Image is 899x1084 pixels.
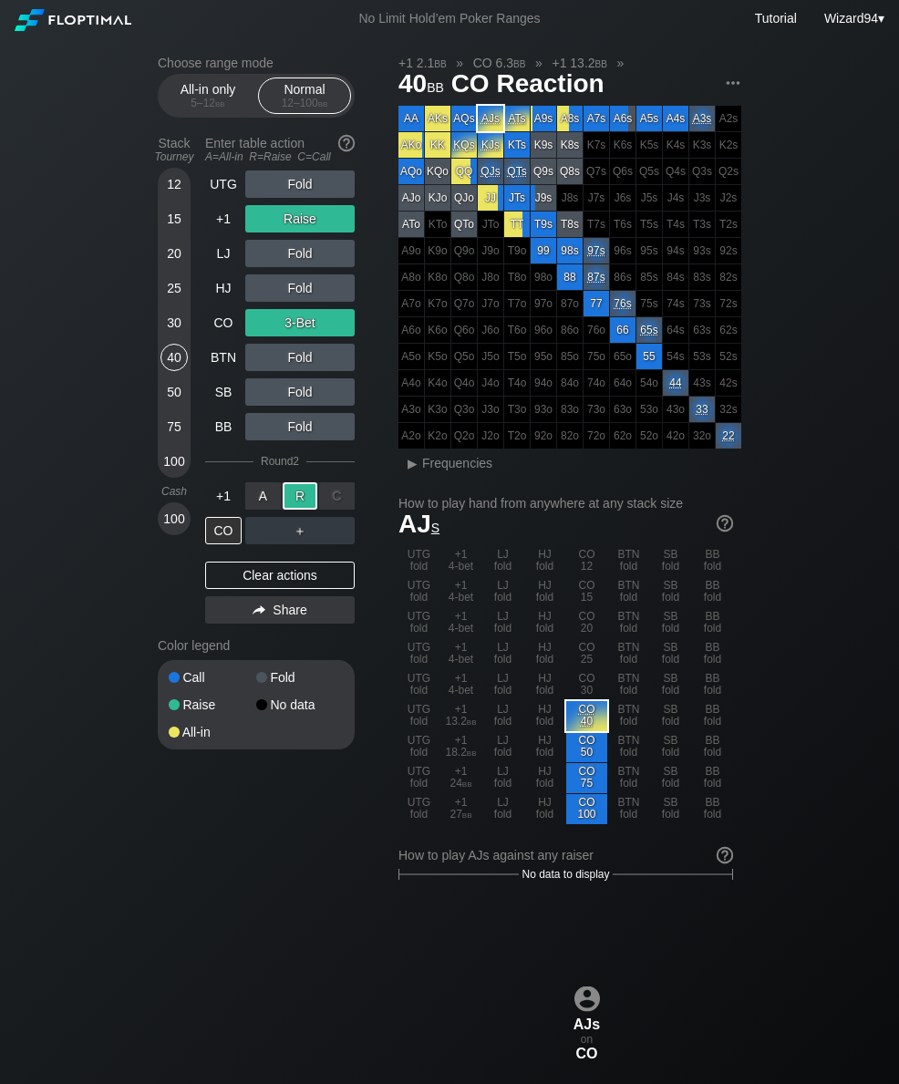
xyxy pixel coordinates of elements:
[160,344,188,371] div: 40
[205,413,242,440] div: BB
[470,55,529,71] span: CO 6.3
[150,150,198,163] div: Tourney
[716,264,741,290] div: 100% fold in prior round
[245,413,355,440] div: Fold
[716,106,741,131] div: 100% fold in prior round
[425,212,450,237] div: 100% fold in prior round
[398,510,439,538] span: AJ
[557,317,583,343] div: 100% fold in prior round
[482,670,523,700] div: LJ fold
[636,264,662,290] div: 100% fold in prior round
[160,274,188,302] div: 25
[524,546,565,576] div: HJ fold
[398,317,424,343] div: 100% fold in prior round
[434,56,446,70] span: bb
[398,608,439,638] div: UTG fold
[451,185,477,211] div: QJo
[478,370,503,396] div: 100% fold in prior round
[478,238,503,263] div: 100% fold in prior round
[557,106,583,131] div: A8s
[531,264,556,290] div: 100% fold in prior round
[253,605,265,615] img: share.864f2f62.svg
[531,423,556,449] div: 100% fold in prior round
[245,344,355,371] div: Fold
[15,9,131,31] img: Floptimal logo
[160,240,188,267] div: 20
[692,670,733,700] div: BB fold
[524,701,565,731] div: HJ fold
[557,397,583,422] div: 100% fold in prior round
[449,70,607,100] span: CO Reaction
[689,317,715,343] div: 100% fold in prior round
[689,132,715,158] div: 100% fold in prior round
[689,423,715,449] div: 100% fold in prior round
[504,238,530,263] div: 100% fold in prior round
[205,378,242,406] div: SB
[525,56,552,70] span: »
[636,212,662,237] div: 100% fold in prior round
[205,150,355,163] div: A=All-in R=Raise C=Call
[160,378,188,406] div: 50
[245,482,355,510] div: 4-Bet
[425,185,450,211] div: KJo
[566,577,607,607] div: CO 15
[636,185,662,211] div: 100% fold in prior round
[636,132,662,158] div: 100% fold in prior round
[447,56,473,70] span: »
[820,8,887,28] div: ▾
[557,212,583,237] div: T8s
[610,106,635,131] div: A6s
[451,370,477,396] div: 100% fold in prior round
[245,170,355,198] div: Fold
[169,671,256,684] div: Call
[716,423,741,449] div: On the cusp: play or fold.
[692,639,733,669] div: BB fold
[715,845,735,865] img: help.32db89a4.svg
[584,264,609,290] div: On the cusp: play or fold.
[150,129,198,170] div: Stack
[451,238,477,263] div: 100% fold in prior round
[467,715,477,728] span: bb
[650,639,691,669] div: SB fold
[689,185,715,211] div: 100% fold in prior round
[396,70,447,100] span: 40
[482,608,523,638] div: LJ fold
[170,97,246,109] div: 5 – 12
[584,291,609,316] div: 77
[398,344,424,369] div: 100% fold in prior round
[524,577,565,607] div: HJ fold
[205,170,242,198] div: UTG
[608,701,649,731] div: BTN fold
[663,423,688,449] div: 100% fold in prior round
[431,516,439,536] span: s
[398,132,424,158] div: AKo
[608,577,649,607] div: BTN fold
[608,670,649,700] div: BTN fold
[584,212,609,237] div: 100% fold in prior round
[205,562,355,589] div: Clear actions
[524,639,565,669] div: HJ fold
[482,577,523,607] div: LJ fold
[160,205,188,232] div: 15
[451,291,477,316] div: 100% fold in prior round
[531,397,556,422] div: 100% fold in prior round
[650,701,691,731] div: SB fold
[595,56,607,70] span: bb
[478,185,503,211] div: JJ
[636,238,662,263] div: 100% fold in prior round
[425,344,450,369] div: 100% fold in prior round
[205,309,242,336] div: CO
[451,264,477,290] div: 100% fold in prior round
[451,106,477,131] div: AQs
[716,238,741,263] div: 100% fold in prior round
[245,517,355,544] div: ＋
[398,546,439,576] div: UTG fold
[608,608,649,638] div: BTN fold
[689,370,715,396] div: 100% fold in prior round
[422,456,492,470] span: Frequencies
[636,106,662,131] div: A5s
[692,546,733,576] div: BB fold
[689,397,715,422] div: On the cusp: play or fold.
[398,291,424,316] div: 100% fold in prior round
[205,344,242,371] div: BTN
